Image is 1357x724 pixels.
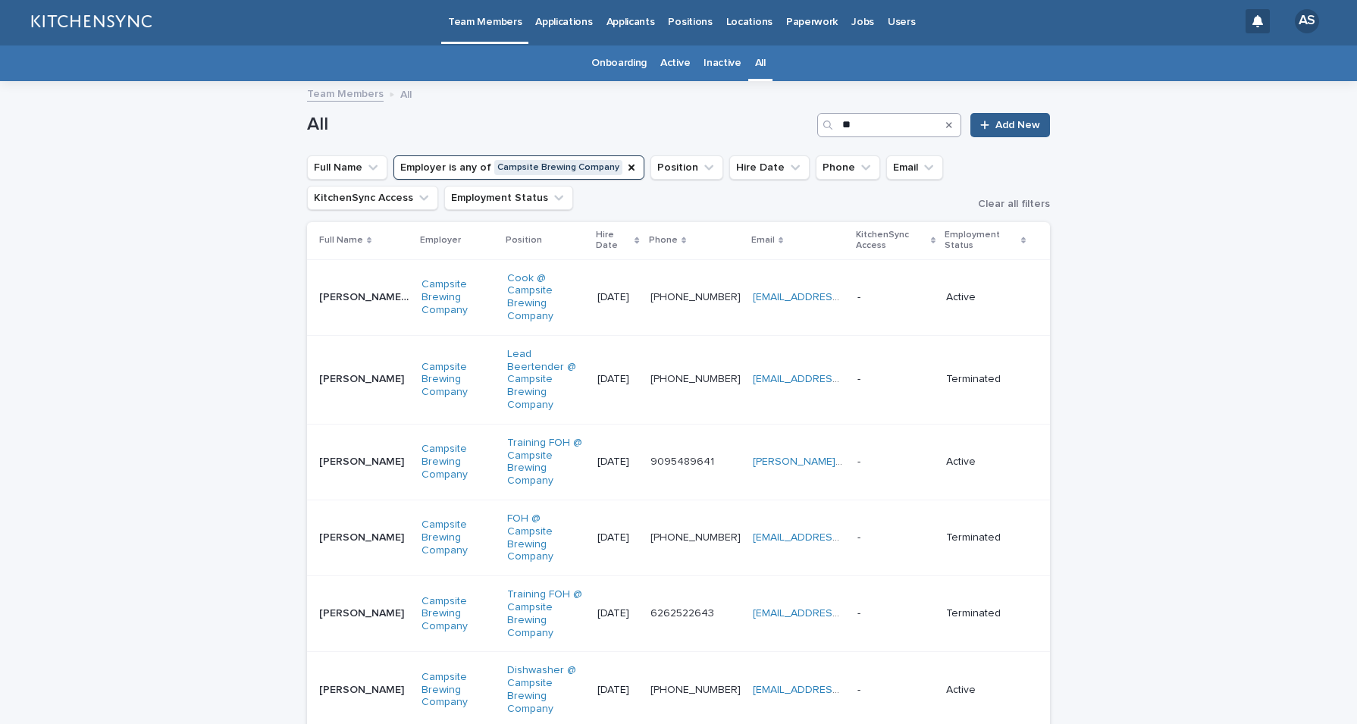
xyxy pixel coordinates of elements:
p: Position [506,232,542,249]
button: KitchenSync Access [307,186,438,210]
p: Employer [420,232,461,249]
p: Terminated [946,531,1026,544]
p: All [400,85,412,102]
a: Campsite Brewing Company [422,361,495,399]
span: Clear all filters [978,199,1050,209]
p: Employment Status [945,227,1017,255]
a: 9095489641 [650,456,714,467]
p: Terminated [946,373,1026,386]
p: Hire Date [596,227,631,255]
button: Phone [816,155,880,180]
a: Campsite Brewing Company [422,671,495,709]
a: [PHONE_NUMBER] [650,374,741,384]
a: [PHONE_NUMBER] [650,292,741,302]
p: Phone [649,232,678,249]
p: [DATE] [597,373,638,386]
p: - [857,291,934,304]
a: Team Members [307,84,384,102]
p: - [857,684,934,697]
tr: [PERSON_NAME] [PERSON_NAME][PERSON_NAME] [PERSON_NAME] Campsite Brewing Company Cook @ Campsite B... [307,259,1050,335]
a: [EMAIL_ADDRESS][DOMAIN_NAME] [753,374,924,384]
p: [DATE] [597,456,638,469]
tr: [PERSON_NAME][PERSON_NAME] Campsite Brewing Company Lead Beertender @ Campsite Brewing Company [D... [307,335,1050,424]
p: [DATE] [597,607,638,620]
button: Email [886,155,943,180]
a: Lead Beertender @ Campsite Brewing Company [507,348,585,412]
button: Employer [393,155,644,180]
button: Full Name [307,155,387,180]
p: - [857,607,934,620]
a: Campsite Brewing Company [422,278,495,316]
p: Active [946,456,1026,469]
a: Campsite Brewing Company [422,519,495,556]
a: Dishwasher @ Campsite Brewing Company [507,664,585,715]
p: Adam De La Hoya [319,528,407,544]
a: [EMAIL_ADDRESS][DOMAIN_NAME] [753,532,924,543]
a: [PHONE_NUMBER] [650,685,741,695]
a: 6262522643 [650,608,714,619]
a: [EMAIL_ADDRESS][DOMAIN_NAME] [753,292,924,302]
p: Armando Caldera [319,453,407,469]
p: Active [946,291,1026,304]
tr: [PERSON_NAME][PERSON_NAME] Campsite Brewing Company Training FOH @ Campsite Brewing Company [DATE... [307,424,1050,500]
a: FOH @ Campsite Brewing Company [507,512,585,563]
a: Campsite Brewing Company [422,595,495,633]
p: - [857,531,934,544]
div: AS [1295,9,1319,33]
p: [DATE] [597,531,638,544]
p: Active [946,684,1026,697]
p: Terminated [946,607,1026,620]
a: [PHONE_NUMBER] [650,532,741,543]
a: Inactive [704,45,741,81]
p: [DATE] [597,684,638,697]
p: [PERSON_NAME] [319,370,407,386]
a: Training FOH @ Campsite Brewing Company [507,437,585,487]
a: [PERSON_NAME][EMAIL_ADDRESS][DOMAIN_NAME] [753,456,1007,467]
img: lGNCzQTxQVKGkIr0XjOy [30,6,152,36]
tr: [PERSON_NAME][PERSON_NAME] Campsite Brewing Company FOH @ Campsite Brewing Company [DATE][PHONE_N... [307,500,1050,575]
p: - [857,456,934,469]
span: Add New [995,120,1040,130]
button: Hire Date [729,155,810,180]
a: Training FOH @ Campsite Brewing Company [507,588,585,639]
h1: All [307,114,811,136]
p: Erick Alberto Zavala Hernandez [319,288,412,304]
p: [DATE] [597,291,638,304]
a: Onboarding [591,45,647,81]
button: Employment Status [444,186,573,210]
a: All [755,45,766,81]
p: Elba Haydee Garcia [319,681,407,697]
p: KitchenSync Access [856,227,927,255]
tr: [PERSON_NAME][PERSON_NAME] Campsite Brewing Company Training FOH @ Campsite Brewing Company [DATE... [307,576,1050,652]
p: Email [751,232,775,249]
p: Alexander Gutierrez [319,604,407,620]
a: Active [660,45,690,81]
a: Add New [970,113,1050,137]
a: [EMAIL_ADDRESS][DOMAIN_NAME] [753,608,924,619]
a: Cook @ Campsite Brewing Company [507,272,585,323]
a: [EMAIL_ADDRESS][DOMAIN_NAME] [753,685,924,695]
input: Search [817,113,961,137]
p: Full Name [319,232,363,249]
a: Campsite Brewing Company [422,443,495,481]
button: Position [650,155,723,180]
button: Clear all filters [966,199,1050,209]
p: - [857,373,934,386]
